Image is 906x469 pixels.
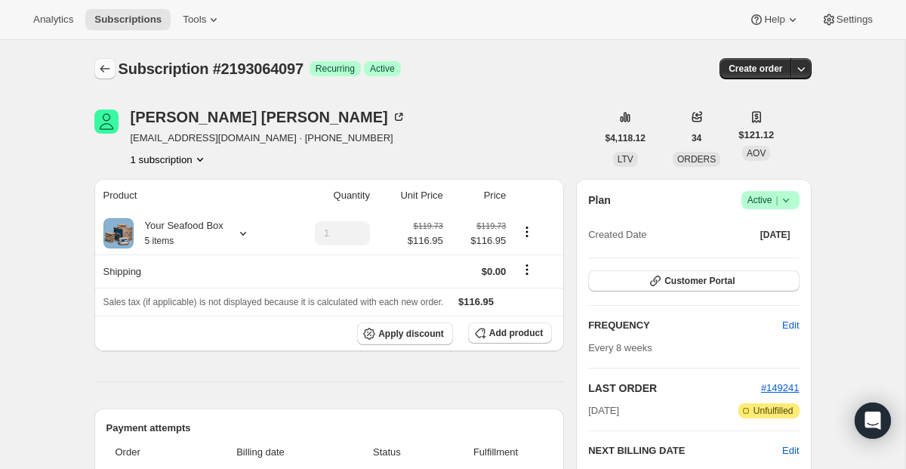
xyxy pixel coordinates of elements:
[588,270,799,292] button: Customer Portal
[94,179,284,212] th: Product
[476,221,506,230] small: $119.73
[370,63,395,75] span: Active
[448,179,511,212] th: Price
[618,154,633,165] span: LTV
[103,297,444,307] span: Sales tax (if applicable) is not displayed because it is calculated with each new order.
[94,255,284,288] th: Shipping
[408,233,443,248] span: $116.95
[588,318,782,333] h2: FREQUENCY
[606,132,646,144] span: $4,118.12
[740,9,809,30] button: Help
[588,227,646,242] span: Created Date
[760,229,790,241] span: [DATE]
[515,224,539,240] button: Product actions
[134,218,223,248] div: Your Seafood Box
[145,236,174,246] small: 5 items
[729,63,782,75] span: Create order
[374,179,448,212] th: Unit Price
[515,261,539,278] button: Shipping actions
[782,443,799,458] button: Edit
[284,179,374,212] th: Quantity
[683,128,710,149] button: 34
[131,152,208,167] button: Product actions
[720,58,791,79] button: Create order
[782,318,799,333] span: Edit
[448,445,543,460] span: Fulfillment
[378,328,444,340] span: Apply discount
[174,9,230,30] button: Tools
[489,327,543,339] span: Add product
[764,14,784,26] span: Help
[33,14,73,26] span: Analytics
[334,445,439,460] span: Status
[596,128,655,149] button: $4,118.12
[85,9,171,30] button: Subscriptions
[106,436,192,469] th: Order
[24,9,82,30] button: Analytics
[747,193,794,208] span: Active
[119,60,304,77] span: Subscription #2193064097
[773,313,808,338] button: Edit
[94,14,162,26] span: Subscriptions
[316,63,355,75] span: Recurring
[468,322,552,344] button: Add product
[414,221,443,230] small: $119.73
[588,381,761,396] h2: LAST ORDER
[664,275,735,287] span: Customer Portal
[761,381,800,396] button: #149241
[94,110,119,134] span: Gale Hipp
[452,233,507,248] span: $116.95
[855,403,891,439] div: Open Intercom Messenger
[458,296,494,307] span: $116.95
[812,9,882,30] button: Settings
[588,193,611,208] h2: Plan
[106,421,553,436] h2: Payment attempts
[751,224,800,245] button: [DATE]
[103,218,134,248] img: product img
[692,132,701,144] span: 34
[761,382,800,393] a: #149241
[131,110,406,125] div: [PERSON_NAME] [PERSON_NAME]
[588,443,782,458] h2: NEXT BILLING DATE
[94,58,116,79] button: Subscriptions
[482,266,507,277] span: $0.00
[753,405,794,417] span: Unfulfilled
[588,403,619,418] span: [DATE]
[837,14,873,26] span: Settings
[738,128,774,143] span: $121.12
[775,194,778,206] span: |
[747,148,766,159] span: AOV
[196,445,325,460] span: Billing date
[357,322,453,345] button: Apply discount
[677,154,716,165] span: ORDERS
[588,342,652,353] span: Every 8 weeks
[131,131,406,146] span: [EMAIL_ADDRESS][DOMAIN_NAME] · [PHONE_NUMBER]
[183,14,206,26] span: Tools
